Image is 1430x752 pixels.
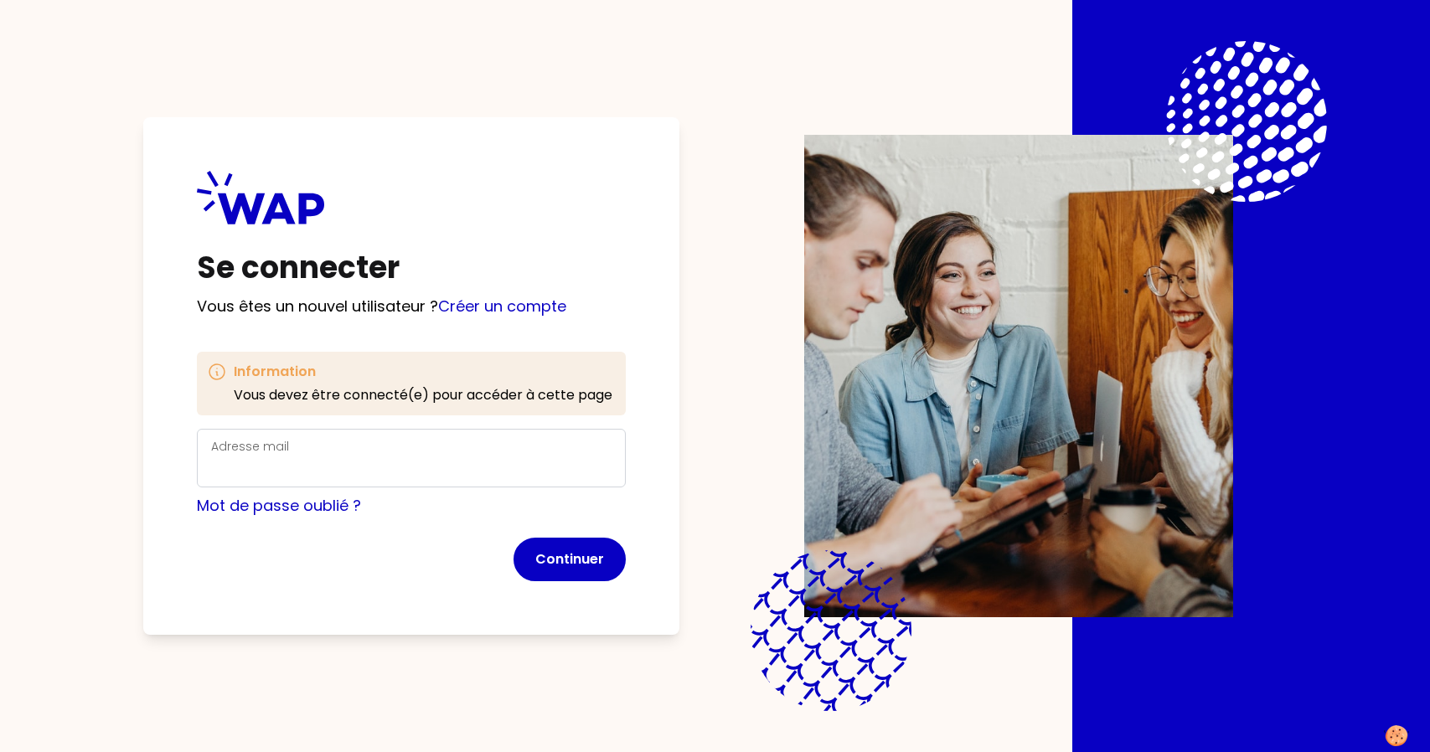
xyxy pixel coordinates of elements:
label: Adresse mail [211,438,289,455]
img: Description [804,135,1233,617]
p: Vous êtes un nouvel utilisateur ? [197,295,626,318]
button: Continuer [514,538,626,581]
h3: Information [234,362,612,382]
p: Vous devez être connecté(e) pour accéder à cette page [234,385,612,405]
h1: Se connecter [197,251,626,285]
a: Créer un compte [438,296,566,317]
a: Mot de passe oublié ? [197,495,361,516]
